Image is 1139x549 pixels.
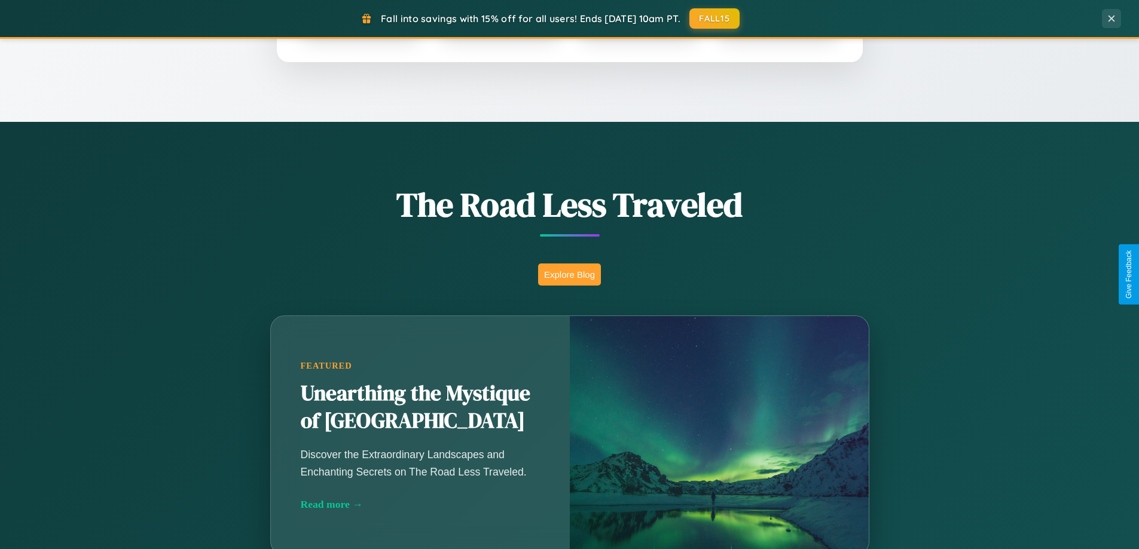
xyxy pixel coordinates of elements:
p: Discover the Extraordinary Landscapes and Enchanting Secrets on The Road Less Traveled. [301,446,540,480]
div: Give Feedback [1125,250,1133,299]
div: Featured [301,361,540,371]
div: Read more → [301,498,540,511]
button: FALL15 [689,8,740,29]
h1: The Road Less Traveled [211,182,929,228]
span: Fall into savings with 15% off for all users! Ends [DATE] 10am PT. [381,13,680,24]
button: Explore Blog [538,263,601,286]
h2: Unearthing the Mystique of [GEOGRAPHIC_DATA] [301,380,540,435]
